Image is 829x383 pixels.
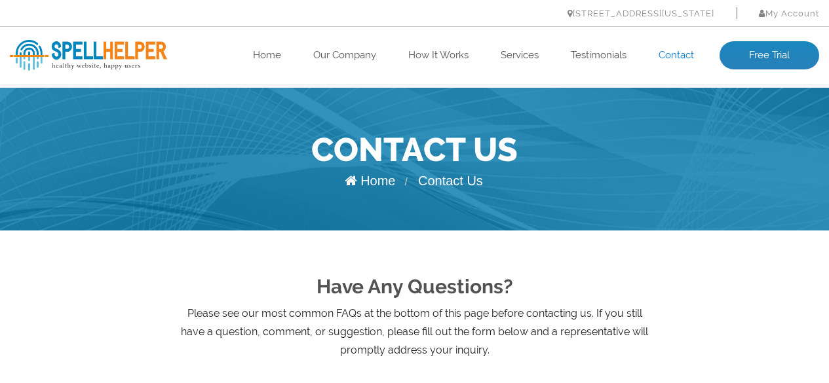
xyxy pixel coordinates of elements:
[418,173,483,188] span: Contact Us
[404,176,407,187] span: /
[10,270,819,304] h2: Have Any Questions?
[10,127,819,173] h1: Contact Us
[345,173,395,188] a: Home
[179,304,651,359] p: Please see our most common FAQs at the bottom of this page before contacting us. If you still hav...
